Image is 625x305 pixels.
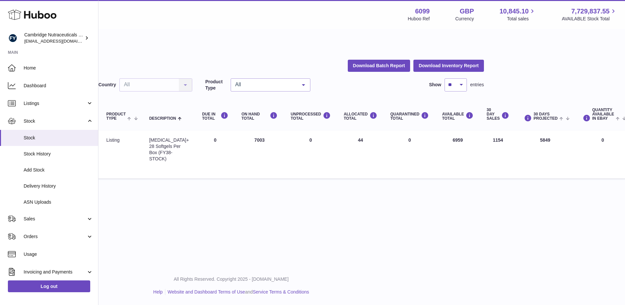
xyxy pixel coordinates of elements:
[24,38,96,44] span: [EMAIL_ADDRESS][DOMAIN_NAME]
[284,131,337,178] td: 0
[516,131,574,178] td: 5849
[196,131,235,178] td: 0
[253,289,309,295] a: Service Terms & Conditions
[168,289,245,295] a: Website and Dashboard Terms of Use
[234,81,297,88] span: All
[24,83,93,89] span: Dashboard
[487,108,509,121] div: 30 DAY SALES
[149,137,189,162] div: [MEDICAL_DATA]+ 28 Softgels Per Box (FY38-STOCK)
[205,79,227,91] label: Product Type
[24,151,93,157] span: Stock History
[24,100,86,107] span: Listings
[460,7,474,16] strong: GBP
[455,16,474,22] div: Currency
[499,7,529,16] span: 10,845.10
[507,16,536,22] span: Total sales
[348,60,410,71] button: Download Batch Report
[592,108,614,121] span: Quantity Available in eBay
[291,112,331,121] div: UNPROCESSED Total
[499,7,536,22] a: 10,845.10 Total sales
[24,32,83,44] div: Cambridge Nutraceuticals Ltd
[429,82,441,88] label: Show
[24,216,86,222] span: Sales
[344,112,377,121] div: ALLOCATED Total
[202,112,228,121] div: DUE IN TOTAL
[562,7,617,22] a: 7,729,837.55 AVAILABLE Stock Total
[24,199,93,205] span: ASN Uploads
[24,118,86,124] span: Stock
[390,112,429,121] div: QUARANTINED Total
[24,65,93,71] span: Home
[533,112,557,121] span: 30 DAYS PROJECTED
[8,33,18,43] img: huboo@camnutra.com
[337,131,384,178] td: 44
[571,7,610,16] span: 7,729,837.55
[235,131,284,178] td: 7003
[408,137,411,143] span: 0
[562,16,617,22] span: AVAILABLE Stock Total
[24,234,86,240] span: Orders
[480,131,516,178] td: 1154
[165,289,309,295] li: and
[241,112,278,121] div: ON HAND Total
[24,269,86,275] span: Invoicing and Payments
[106,112,126,121] span: Product Type
[408,16,430,22] div: Huboo Ref
[149,116,176,121] span: Description
[415,7,430,16] strong: 6099
[413,60,484,71] button: Download Inventory Report
[435,131,480,178] td: 6959
[24,135,93,141] span: Stock
[98,82,116,88] label: Country
[153,289,163,295] a: Help
[24,167,93,173] span: Add Stock
[470,82,484,88] span: entries
[24,251,93,257] span: Usage
[24,183,93,189] span: Delivery History
[8,280,90,292] a: Log out
[442,112,473,121] div: AVAILABLE Total
[106,137,119,143] span: listing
